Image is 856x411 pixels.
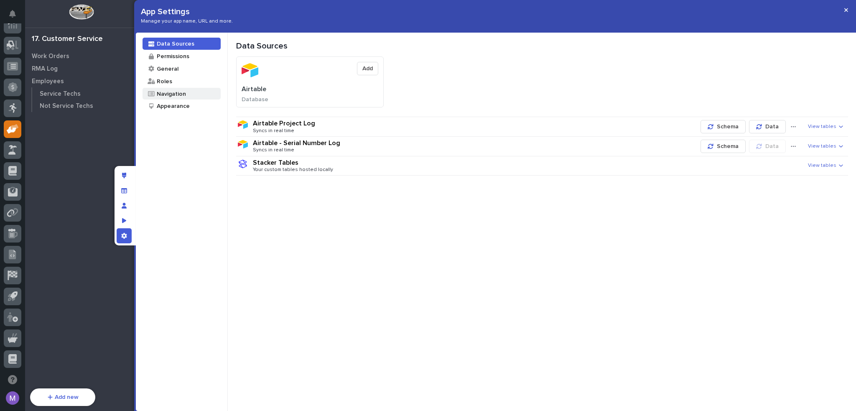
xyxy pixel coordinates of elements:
[749,120,786,133] button: Data
[357,62,378,75] button: Add
[156,102,190,110] div: Appearance
[142,95,152,105] button: Start new chat
[25,50,138,62] a: Work Orders
[49,197,110,212] a: 🔗Onboarding Call
[765,123,779,130] span: Data
[130,120,152,130] button: See all
[8,201,15,207] div: 📖
[236,159,848,173] div: Stacker Tables Your custom tables hosted locallyView tables
[28,93,137,101] div: Start new chat
[717,123,739,130] span: Schema
[749,140,786,153] button: Data
[8,8,25,25] img: Stacker
[17,200,46,208] span: Help Docs
[74,143,91,149] span: [DATE]
[156,90,186,98] div: Navigation
[362,65,373,72] span: Add
[141,18,233,24] p: Manage your app name, URL and more.
[808,124,836,130] span: View tables
[156,52,189,60] div: Permissions
[69,143,72,149] span: •
[765,143,779,150] span: Data
[141,7,233,17] p: App Settings
[61,200,107,208] span: Onboarding Call
[253,128,294,134] p: Syncs in real time
[8,33,152,46] p: Welcome 👋
[8,157,22,171] img: Matthew Hall
[236,139,848,153] div: Airtable - Serial Number Log Syncs in real timeSchemaDataView tables
[808,143,836,149] span: View tables
[4,389,21,407] button: users-avatar
[30,388,95,406] button: Add new
[74,165,91,172] span: [DATE]
[40,102,93,110] p: Not Service Techs
[69,165,72,172] span: •
[156,77,172,85] div: Roles
[117,198,132,213] div: Manage users
[32,35,103,44] div: 17. Customer Service
[701,140,746,153] button: Schema
[83,220,101,227] span: Pylon
[701,120,746,133] button: Schema
[25,75,138,87] a: Employees
[69,4,94,20] img: Workspace Logo
[25,62,138,75] a: RMA Log
[156,65,178,73] div: General
[32,78,64,85] p: Employees
[10,10,21,23] div: Notifications
[4,5,21,23] button: Notifications
[5,197,49,212] a: 📖Help Docs
[32,65,58,73] p: RMA Log
[28,101,106,108] div: We're available if you need us!
[156,40,194,48] div: Data Sources
[117,183,132,198] div: Manage fields and data
[17,143,23,150] img: 1736555164131-43832dd5-751b-4058-ba23-39d91318e5a0
[8,135,22,148] img: Brittany
[26,143,68,149] span: [PERSON_NAME]
[8,46,152,60] p: How can we help?
[717,143,739,150] span: Schema
[26,165,68,172] span: [PERSON_NAME]
[32,100,138,112] a: Not Service Techs
[117,213,132,228] div: Preview as
[242,85,266,93] p: Airtable
[52,201,59,207] div: 🔗
[59,220,101,227] a: Powered byPylon
[253,159,298,166] p: Stacker Tables
[808,163,836,168] span: View tables
[253,167,333,173] p: Your custom tables hosted locally
[253,120,315,127] p: Airtable Project Log
[236,120,848,134] div: Airtable Project Log Syncs in real timeSchemaDataView tables
[236,41,848,51] div: Data Sources
[8,93,23,108] img: 1736555164131-43832dd5-751b-4058-ba23-39d91318e5a0
[117,168,132,183] div: Edit layout
[32,88,138,100] a: Service Techs
[237,96,383,103] p: Database
[4,371,21,388] button: Open support chat
[8,122,56,128] div: Past conversations
[253,147,294,153] p: Syncs in real time
[32,53,69,60] p: Work Orders
[40,90,81,98] p: Service Techs
[253,140,340,146] p: Airtable - Serial Number Log
[117,228,132,243] div: App settings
